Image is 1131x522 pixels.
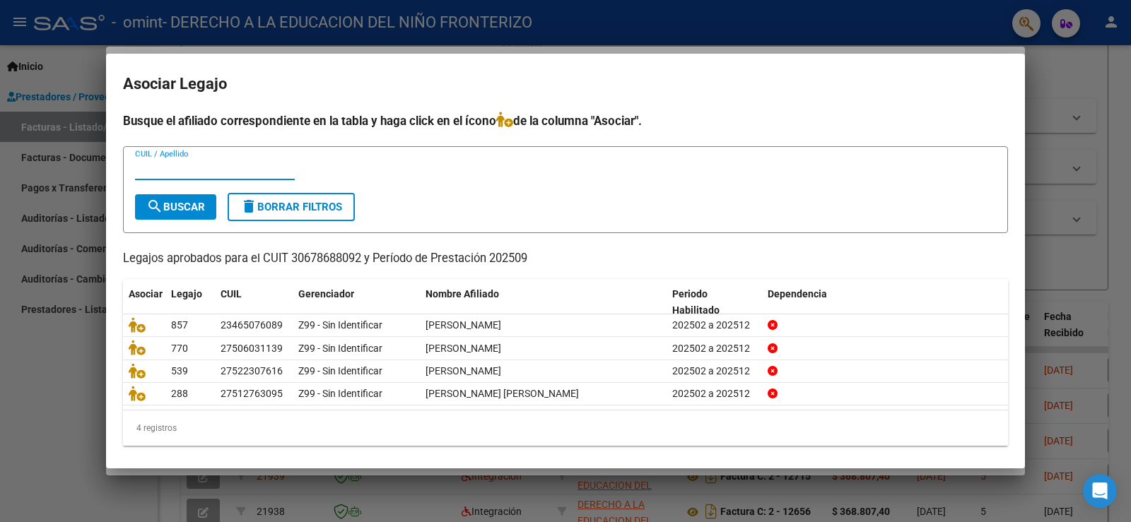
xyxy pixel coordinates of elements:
[667,279,762,326] datatable-header-cell: Periodo Habilitado
[129,288,163,299] span: Asociar
[123,279,165,326] datatable-header-cell: Asociar
[298,288,354,299] span: Gerenciador
[228,193,355,221] button: Borrar Filtros
[135,194,216,220] button: Buscar
[165,279,215,326] datatable-header-cell: Legajo
[420,279,667,326] datatable-header-cell: Nombre Afiliado
[293,279,420,326] datatable-header-cell: Gerenciador
[672,288,720,316] span: Periodo Habilitado
[123,250,1008,268] p: Legajos aprobados para el CUIT 30678688092 y Período de Prestación 202509
[240,198,257,215] mat-icon: delete
[298,388,382,399] span: Z99 - Sin Identificar
[672,386,756,402] div: 202502 a 202512
[171,343,188,354] span: 770
[1083,474,1117,508] div: Open Intercom Messenger
[298,365,382,376] span: Z99 - Sin Identificar
[672,317,756,333] div: 202502 a 202512
[171,388,188,399] span: 288
[426,388,579,399] span: RIOS PERALTA NICOLE STEFANIA
[298,319,382,331] span: Z99 - Sin Identificar
[768,288,827,299] span: Dependencia
[221,363,283,379] div: 27522307616
[240,201,342,213] span: Borrar Filtros
[146,201,205,213] span: Buscar
[171,319,188,331] span: 857
[221,340,283,357] div: 27506031139
[426,288,499,299] span: Nombre Afiliado
[215,279,293,326] datatable-header-cell: CUIL
[123,71,1008,97] h2: Asociar Legajo
[171,288,202,299] span: Legajo
[298,343,382,354] span: Z99 - Sin Identificar
[171,365,188,376] span: 539
[123,112,1008,130] h4: Busque el afiliado correspondiente en la tabla y haga click en el ícono de la columna "Asociar".
[146,198,163,215] mat-icon: search
[426,319,501,331] span: ALFONSO LAUTARO NICOLAS
[221,317,283,333] div: 23465076089
[123,410,1008,446] div: 4 registros
[221,288,242,299] span: CUIL
[672,363,756,379] div: 202502 a 202512
[426,365,501,376] span: GAZAL NICOLETTI DELFINA
[221,386,283,402] div: 27512763095
[762,279,1009,326] datatable-header-cell: Dependencia
[426,343,501,354] span: MIRANDA MALENA
[672,340,756,357] div: 202502 a 202512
